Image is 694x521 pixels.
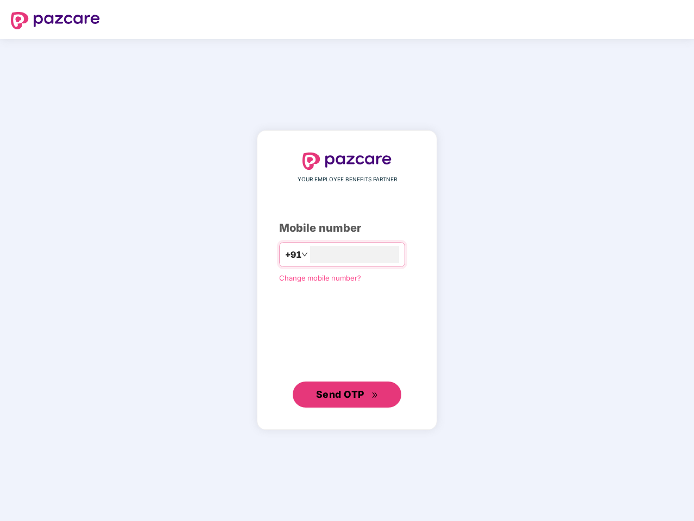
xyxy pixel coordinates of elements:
[279,274,361,282] a: Change mobile number?
[298,175,397,184] span: YOUR EMPLOYEE BENEFITS PARTNER
[285,248,301,262] span: +91
[301,251,308,258] span: down
[302,153,392,170] img: logo
[293,382,401,408] button: Send OTPdouble-right
[11,12,100,29] img: logo
[316,389,364,400] span: Send OTP
[279,220,415,237] div: Mobile number
[371,392,378,399] span: double-right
